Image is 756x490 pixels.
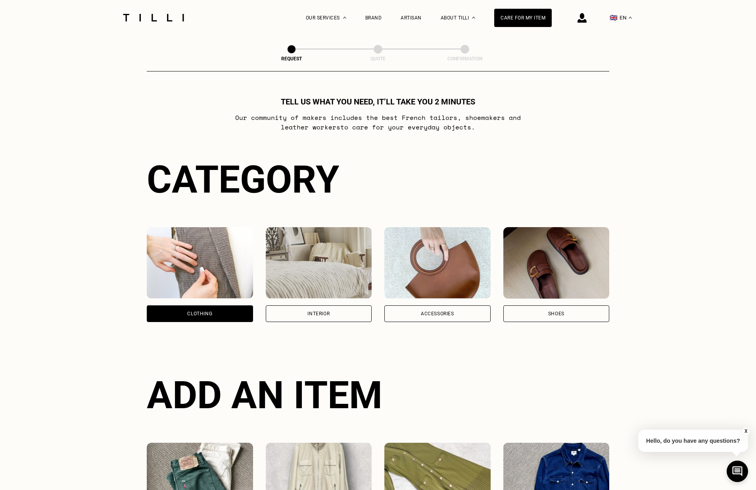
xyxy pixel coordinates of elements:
[578,13,587,23] img: login icon
[338,56,418,62] div: Quote
[147,373,609,417] div: Add an item
[503,227,610,299] img: Shoes
[610,14,618,21] span: 🇬🇧
[343,17,346,19] img: Dropdown menu
[425,56,505,62] div: Confirmation
[147,157,609,202] div: Category
[401,15,422,21] a: Artisan
[120,14,187,21] img: Tilli seamstress service logo
[742,427,750,436] button: X
[307,311,330,316] div: Interior
[266,227,372,299] img: Interior
[421,311,454,316] div: Accessories
[365,15,382,21] a: Brand
[252,56,331,62] div: Request
[548,311,564,316] div: Shoes
[147,227,253,299] img: Clothing
[494,9,552,27] a: Care for my item
[472,17,475,19] img: About dropdown menu
[281,97,475,106] h1: Tell us what you need, it’ll take you 2 minutes
[638,430,748,452] p: Hello, do you have any questions?
[221,113,535,132] p: Our community of makers includes the best French tailors , shoemakers and leather workers to care...
[384,227,491,299] img: Accessories
[187,311,212,316] div: Clothing
[629,17,632,19] img: menu déroulant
